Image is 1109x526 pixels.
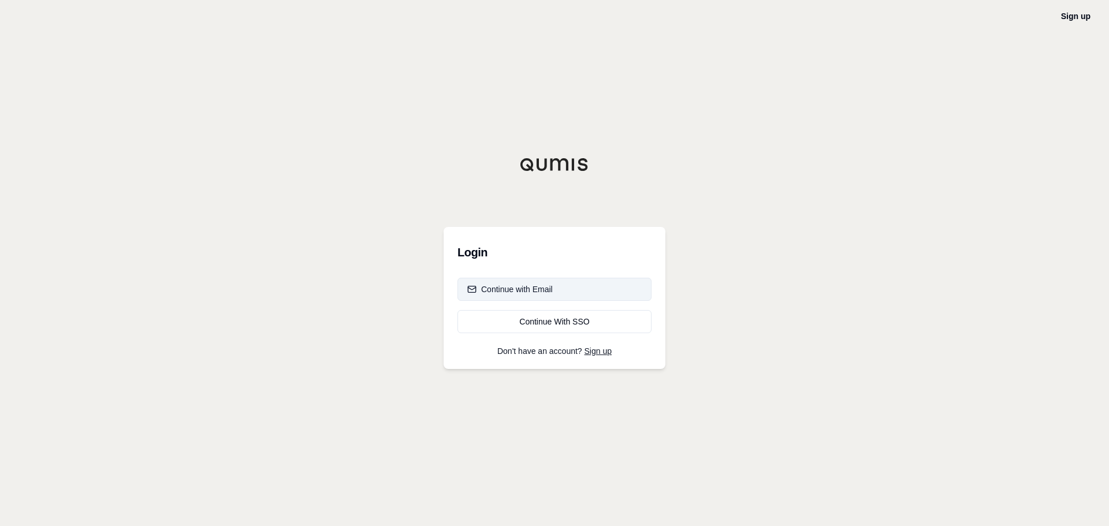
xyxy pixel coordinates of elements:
[467,283,553,295] div: Continue with Email
[1061,12,1091,21] a: Sign up
[457,278,652,301] button: Continue with Email
[520,158,589,171] img: Qumis
[457,347,652,355] p: Don't have an account?
[457,241,652,264] h3: Login
[585,346,612,356] a: Sign up
[467,316,642,327] div: Continue With SSO
[457,310,652,333] a: Continue With SSO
